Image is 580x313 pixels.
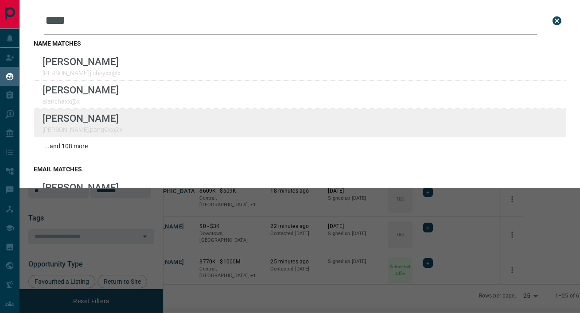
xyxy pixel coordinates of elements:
p: [PERSON_NAME] [43,84,119,96]
p: alanchaxx@x [43,98,119,105]
p: [PERSON_NAME] [43,182,119,193]
p: [PERSON_NAME].j.cheyxx@x [43,70,121,77]
p: [PERSON_NAME] [43,56,121,67]
h3: name matches [34,40,566,47]
p: [PERSON_NAME] [43,112,123,124]
div: ...and 108 more [34,137,566,155]
h3: email matches [34,166,566,173]
p: [PERSON_NAME].pang9xx@x [43,126,123,133]
button: close search bar [548,12,566,30]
